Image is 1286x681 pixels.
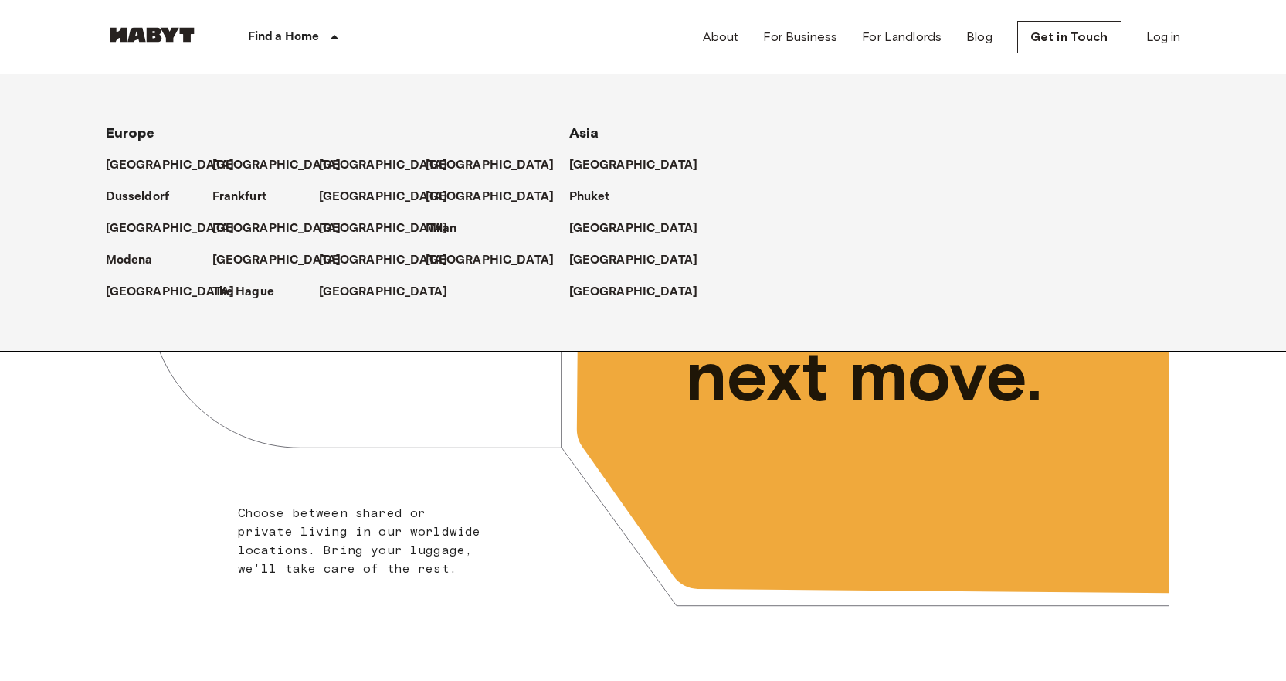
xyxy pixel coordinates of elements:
a: [GEOGRAPHIC_DATA] [426,156,570,175]
p: [GEOGRAPHIC_DATA] [569,283,698,301]
p: Modena [106,251,153,270]
p: [GEOGRAPHIC_DATA] [319,283,448,301]
a: [GEOGRAPHIC_DATA] [212,251,357,270]
span: Asia [569,124,599,141]
p: [GEOGRAPHIC_DATA] [319,156,448,175]
p: [GEOGRAPHIC_DATA] [106,156,235,175]
a: [GEOGRAPHIC_DATA] [319,283,463,301]
a: [GEOGRAPHIC_DATA] [319,251,463,270]
p: [GEOGRAPHIC_DATA] [426,188,555,206]
a: [GEOGRAPHIC_DATA] [319,156,463,175]
a: For Business [763,28,837,46]
img: Habyt [106,27,198,43]
span: Unlock your next move. [685,259,1105,415]
a: [GEOGRAPHIC_DATA] [426,251,570,270]
a: [GEOGRAPHIC_DATA] [426,188,570,206]
a: Frankfurt [212,188,282,206]
a: For Landlords [862,28,942,46]
a: [GEOGRAPHIC_DATA] [212,220,357,238]
a: [GEOGRAPHIC_DATA] [319,220,463,238]
a: About [703,28,739,46]
p: Phuket [569,188,610,206]
p: [GEOGRAPHIC_DATA] [212,220,341,238]
p: [GEOGRAPHIC_DATA] [569,251,698,270]
p: [GEOGRAPHIC_DATA] [569,220,698,238]
a: Phuket [569,188,626,206]
a: [GEOGRAPHIC_DATA] [106,283,250,301]
p: Milan [426,220,457,238]
a: [GEOGRAPHIC_DATA] [569,220,714,238]
p: [GEOGRAPHIC_DATA] [106,220,235,238]
a: Blog [966,28,992,46]
p: [GEOGRAPHIC_DATA] [212,251,341,270]
span: Europe [106,124,155,141]
a: Milan [426,220,473,238]
p: [GEOGRAPHIC_DATA] [569,156,698,175]
p: Find a Home [248,28,320,46]
p: [GEOGRAPHIC_DATA] [426,156,555,175]
p: [GEOGRAPHIC_DATA] [212,156,341,175]
p: The Hague [212,283,274,301]
a: Get in Touch [1017,21,1121,53]
p: Dusseldorf [106,188,170,206]
a: [GEOGRAPHIC_DATA] [106,220,250,238]
span: Choose between shared or private living in our worldwide locations. Bring your luggage, we'll tak... [238,506,481,576]
a: [GEOGRAPHIC_DATA] [569,251,714,270]
a: Modena [106,251,168,270]
a: [GEOGRAPHIC_DATA] [212,156,357,175]
a: [GEOGRAPHIC_DATA] [569,283,714,301]
a: [GEOGRAPHIC_DATA] [106,156,250,175]
a: [GEOGRAPHIC_DATA] [319,188,463,206]
a: [GEOGRAPHIC_DATA] [569,156,714,175]
p: [GEOGRAPHIC_DATA] [319,251,448,270]
p: [GEOGRAPHIC_DATA] [106,283,235,301]
a: Dusseldorf [106,188,185,206]
a: The Hague [212,283,290,301]
p: Frankfurt [212,188,266,206]
p: [GEOGRAPHIC_DATA] [319,220,448,238]
p: [GEOGRAPHIC_DATA] [319,188,448,206]
a: Log in [1146,28,1181,46]
p: [GEOGRAPHIC_DATA] [426,251,555,270]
